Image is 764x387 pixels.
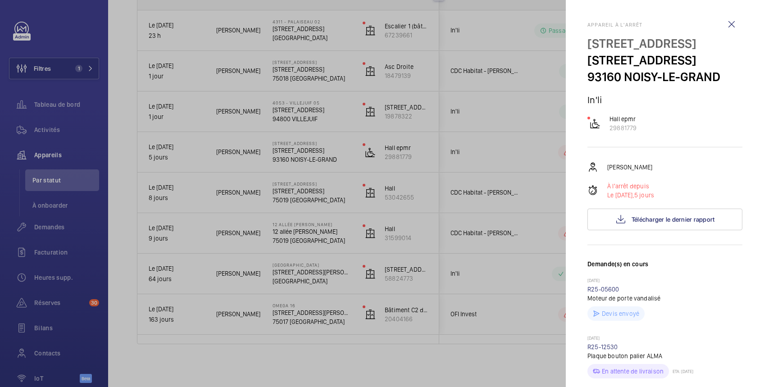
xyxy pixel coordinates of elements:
button: Télécharger le dernier rapport [587,209,742,230]
p: Devis envoyé [602,309,639,318]
h3: Demande(s) en cours [587,260,742,278]
p: [DATE] [587,278,742,285]
p: Moteur de porte vandalisé [587,294,742,303]
p: 5 jours [607,191,654,200]
p: En attente de livraison [602,367,664,376]
span: Le [DATE], [607,191,634,199]
p: 93160 NOISY-LE-GRAND [587,68,742,85]
p: [PERSON_NAME] [607,163,652,172]
p: In'li [587,94,742,105]
p: Plaque bouton palier ALMA [587,351,742,360]
p: Hall epmr [609,114,637,123]
p: [STREET_ADDRESS] [587,35,742,52]
a: R25-12530 [587,343,618,351]
p: ETA: [DATE] [669,369,693,374]
span: Télécharger le dernier rapport [632,216,715,223]
p: [DATE] [587,335,742,342]
p: [STREET_ADDRESS] [587,52,742,68]
img: platform_lift.svg [590,118,600,129]
p: 29881779 [609,123,637,132]
a: R25-05600 [587,286,619,293]
h2: Appareil à l'arrêt [587,22,742,28]
p: À l'arrêt depuis [607,182,654,191]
